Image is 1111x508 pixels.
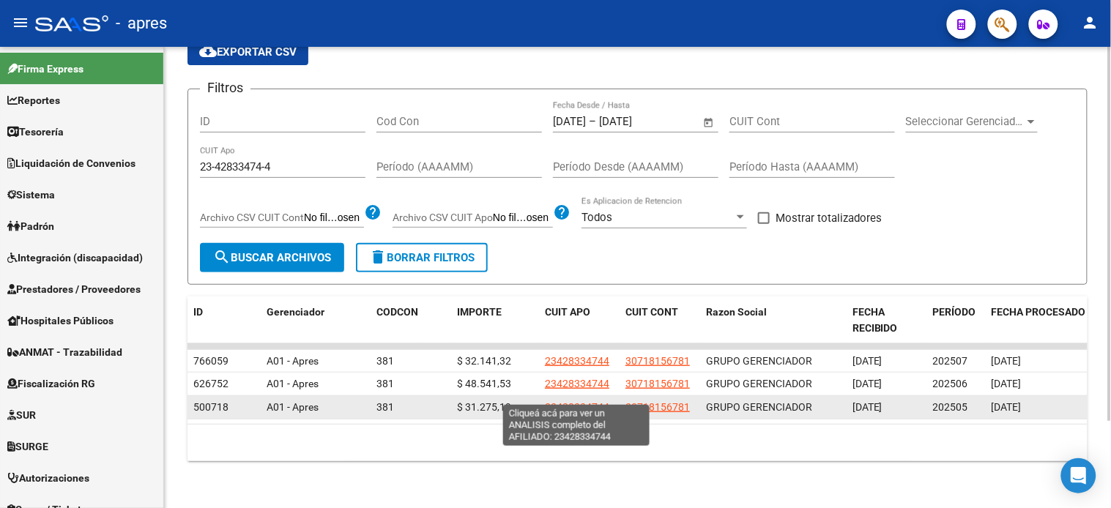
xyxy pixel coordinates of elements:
[852,355,883,367] span: [DATE]
[369,251,475,264] span: Borrar Filtros
[933,378,968,389] span: 202506
[267,378,319,389] span: A01 - Apres
[545,401,609,413] span: 23428334744
[847,296,927,345] datatable-header-cell: FECHA RECIBIDO
[700,296,847,345] datatable-header-cell: Razon Social
[200,78,250,98] h3: Filtros
[706,401,812,413] span: GRUPO GERENCIADOR
[213,248,231,266] mat-icon: search
[852,401,883,413] span: [DATE]
[200,243,344,272] button: Buscar Archivos
[7,281,141,297] span: Prestadores / Proveedores
[376,401,394,413] span: 381
[776,209,882,227] span: Mostrar totalizadores
[213,251,331,264] span: Buscar Archivos
[927,296,986,345] datatable-header-cell: PERÍODO
[304,212,364,225] input: Archivo CSV CUIT Cont
[933,306,976,318] span: PERÍODO
[7,376,95,392] span: Fiscalización RG
[376,378,394,389] span: 381
[267,401,319,413] span: A01 - Apres
[451,296,539,345] datatable-header-cell: IMPORTE
[706,378,812,389] span: GRUPO GERENCIADOR
[7,250,143,266] span: Integración (discapacidad)
[7,218,54,234] span: Padrón
[193,306,203,318] span: ID
[7,470,89,486] span: Autorizaciones
[200,212,304,223] span: Archivo CSV CUIT Cont
[992,306,1086,318] span: FECHA PROCESADO
[457,355,511,367] span: $ 32.141,32
[493,212,553,225] input: Archivo CSV CUIT Apo
[906,115,1025,128] span: Seleccionar Gerenciador
[193,355,228,367] span: 766059
[369,248,387,266] mat-icon: delete
[589,115,596,128] span: –
[706,306,767,318] span: Razon Social
[7,344,122,360] span: ANMAT - Trazabilidad
[933,355,968,367] span: 202507
[599,115,670,128] input: End date
[116,7,167,40] span: - apres
[933,401,968,413] span: 202505
[376,355,394,367] span: 381
[187,296,261,345] datatable-header-cell: ID
[7,187,55,203] span: Sistema
[992,355,1022,367] span: [DATE]
[7,313,114,329] span: Hospitales Públicos
[7,92,60,108] span: Reportes
[199,45,297,59] span: Exportar CSV
[625,378,690,389] span: 30718156781
[267,355,319,367] span: A01 - Apres
[7,124,64,140] span: Tesorería
[701,114,718,131] button: Open calendar
[852,378,883,389] span: [DATE]
[625,306,678,318] span: CUIT CONT
[553,203,571,221] mat-icon: help
[992,401,1022,413] span: [DATE]
[581,211,612,224] span: Todos
[356,243,488,272] button: Borrar Filtros
[261,296,371,345] datatable-header-cell: Gerenciador
[706,355,812,367] span: GRUPO GERENCIADOR
[7,61,83,77] span: Firma Express
[457,306,502,318] span: IMPORTE
[7,155,135,171] span: Liquidación de Convenios
[364,203,382,221] mat-icon: help
[457,378,511,389] span: $ 48.541,53
[625,401,690,413] span: 30718156781
[12,14,29,31] mat-icon: menu
[992,378,1022,389] span: [DATE]
[1061,458,1096,493] div: Open Intercom Messenger
[199,42,217,60] mat-icon: cloud_download
[986,296,1096,345] datatable-header-cell: FECHA PROCESADO
[553,115,586,128] input: Start date
[193,378,228,389] span: 626752
[545,306,590,318] span: CUIT APO
[187,39,308,65] button: Exportar CSV
[620,296,700,345] datatable-header-cell: CUIT CONT
[7,407,36,423] span: SUR
[376,306,418,318] span: CODCON
[545,355,609,367] span: 23428334744
[457,401,511,413] span: $ 31.275,19
[193,401,228,413] span: 500718
[852,306,898,335] span: FECHA RECIBIDO
[393,212,493,223] span: Archivo CSV CUIT Apo
[545,378,609,389] span: 23428334744
[7,438,48,455] span: SURGE
[625,355,690,367] span: 30718156781
[1082,14,1099,31] mat-icon: person
[267,306,324,318] span: Gerenciador
[371,296,422,345] datatable-header-cell: CODCON
[539,296,620,345] datatable-header-cell: CUIT APO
